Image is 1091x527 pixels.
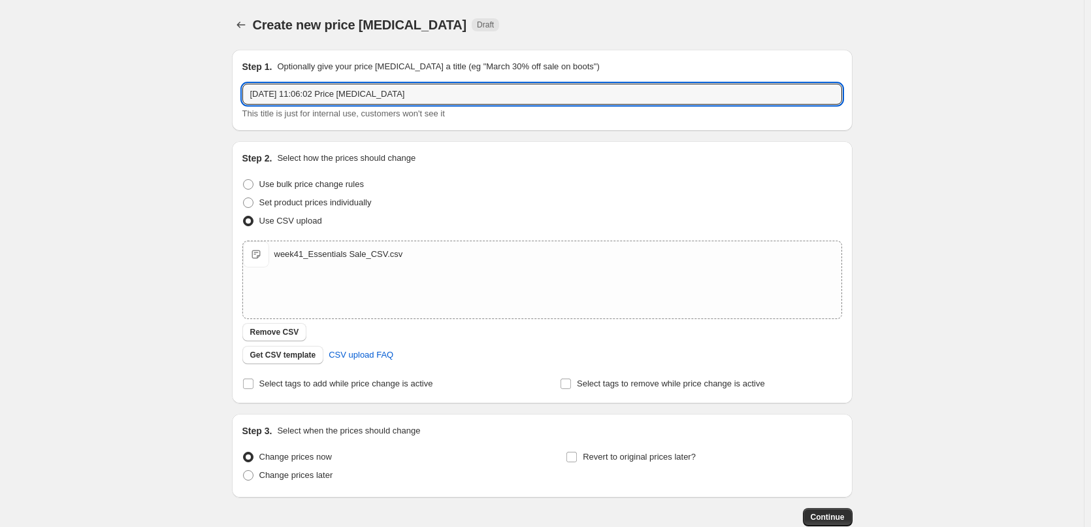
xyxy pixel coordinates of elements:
[577,379,765,388] span: Select tags to remove while price change is active
[583,452,696,462] span: Revert to original prices later?
[259,197,372,207] span: Set product prices individually
[259,179,364,189] span: Use bulk price change rules
[242,424,272,437] h2: Step 3.
[242,109,445,118] span: This title is just for internal use, customers won't see it
[242,152,272,165] h2: Step 2.
[803,508,853,526] button: Continue
[253,18,467,32] span: Create new price [MEDICAL_DATA]
[259,216,322,226] span: Use CSV upload
[274,248,403,261] div: week41_Essentials Sale_CSV.csv
[232,16,250,34] button: Price change jobs
[242,84,842,105] input: 30% off holiday sale
[811,512,845,522] span: Continue
[250,327,299,337] span: Remove CSV
[477,20,494,30] span: Draft
[277,60,599,73] p: Optionally give your price [MEDICAL_DATA] a title (eg "March 30% off sale on boots")
[242,60,272,73] h2: Step 1.
[242,323,307,341] button: Remove CSV
[259,470,333,480] span: Change prices later
[250,350,316,360] span: Get CSV template
[277,424,420,437] p: Select when the prices should change
[259,379,433,388] span: Select tags to add while price change is active
[277,152,415,165] p: Select how the prices should change
[242,346,324,364] button: Get CSV template
[329,348,393,362] span: CSV upload FAQ
[321,345,401,365] a: CSV upload FAQ
[259,452,332,462] span: Change prices now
